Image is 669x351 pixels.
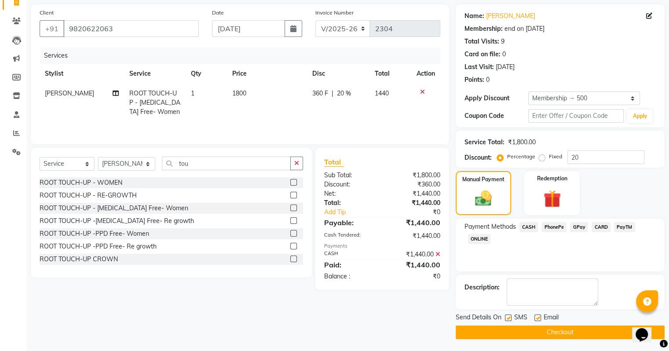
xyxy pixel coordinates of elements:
[318,272,382,281] div: Balance :
[464,111,528,121] div: Coupon Code
[464,222,516,231] span: Payment Methods
[212,9,224,17] label: Date
[393,208,446,217] div: ₹0
[45,89,94,97] span: [PERSON_NAME]
[382,250,447,259] div: ₹1,440.00
[464,283,500,292] div: Description:
[541,222,567,232] span: PhonePe
[191,89,194,97] span: 1
[318,231,382,241] div: Cash Tendered:
[464,62,494,72] div: Last Visit:
[318,189,382,198] div: Net:
[496,62,515,72] div: [DATE]
[464,11,484,21] div: Name:
[369,64,411,84] th: Total
[318,208,393,217] a: Add Tip
[40,216,194,226] div: ROOT TOUCH-UP -[MEDICAL_DATA] Free- Re growth
[318,260,382,270] div: Paid:
[129,89,180,116] span: ROOT TOUCH-UP - [MEDICAL_DATA] Free- Women
[464,50,501,59] div: Card on file:
[464,94,528,103] div: Apply Discount
[464,24,503,33] div: Membership:
[40,191,137,200] div: ROOT TOUCH-UP - RE-GROWTH
[544,313,559,324] span: Email
[307,64,369,84] th: Disc
[337,89,351,98] span: 20 %
[318,171,382,180] div: Sub Total:
[411,64,440,84] th: Action
[40,64,124,84] th: Stylist
[614,222,635,232] span: PayTM
[464,153,492,162] div: Discount:
[464,75,484,84] div: Points:
[227,64,307,84] th: Price
[40,9,54,17] label: Client
[332,89,333,98] span: |
[486,11,535,21] a: [PERSON_NAME]
[508,138,536,147] div: ₹1,800.00
[40,20,64,37] button: +91
[318,198,382,208] div: Total:
[570,222,588,232] span: GPay
[40,48,447,64] div: Services
[486,75,490,84] div: 0
[232,89,246,97] span: 1800
[538,188,567,210] img: _gift.svg
[382,171,447,180] div: ₹1,800.00
[312,89,328,98] span: 360 F
[470,189,497,208] img: _cash.svg
[124,64,186,84] th: Service
[456,313,501,324] span: Send Details On
[375,89,389,97] span: 1440
[318,217,382,228] div: Payable:
[464,37,499,46] div: Total Visits:
[632,316,660,342] iframe: chat widget
[40,242,157,251] div: ROOT TOUCH-UP -PPD Free- Re growth
[502,50,506,59] div: 0
[382,231,447,241] div: ₹1,440.00
[514,313,527,324] span: SMS
[40,229,149,238] div: ROOT TOUCH-UP -PPD Free- Women
[537,175,567,183] label: Redemption
[382,180,447,189] div: ₹360.00
[318,250,382,259] div: CASH
[40,204,188,213] div: ROOT TOUCH-UP - [MEDICAL_DATA] Free- Women
[462,175,504,183] label: Manual Payment
[63,20,199,37] input: Search by Name/Mobile/Email/Code
[186,64,227,84] th: Qty
[464,138,504,147] div: Service Total:
[468,234,491,244] span: ONLINE
[382,189,447,198] div: ₹1,440.00
[382,198,447,208] div: ₹1,440.00
[528,109,624,123] input: Enter Offer / Coupon Code
[324,242,440,250] div: Payments
[324,157,344,167] span: Total
[504,24,545,33] div: end on [DATE]
[627,110,652,123] button: Apply
[549,153,562,161] label: Fixed
[315,9,354,17] label: Invoice Number
[456,325,665,339] button: Checkout
[40,255,118,264] div: ROOT TOUCH-UP CROWN
[318,180,382,189] div: Discount:
[507,153,535,161] label: Percentage
[162,157,291,170] input: Search or Scan
[519,222,538,232] span: CASH
[501,37,504,46] div: 9
[382,260,447,270] div: ₹1,440.00
[382,272,447,281] div: ₹0
[40,178,122,187] div: ROOT TOUCH-UP - WOMEN
[592,222,611,232] span: CARD
[382,217,447,228] div: ₹1,440.00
